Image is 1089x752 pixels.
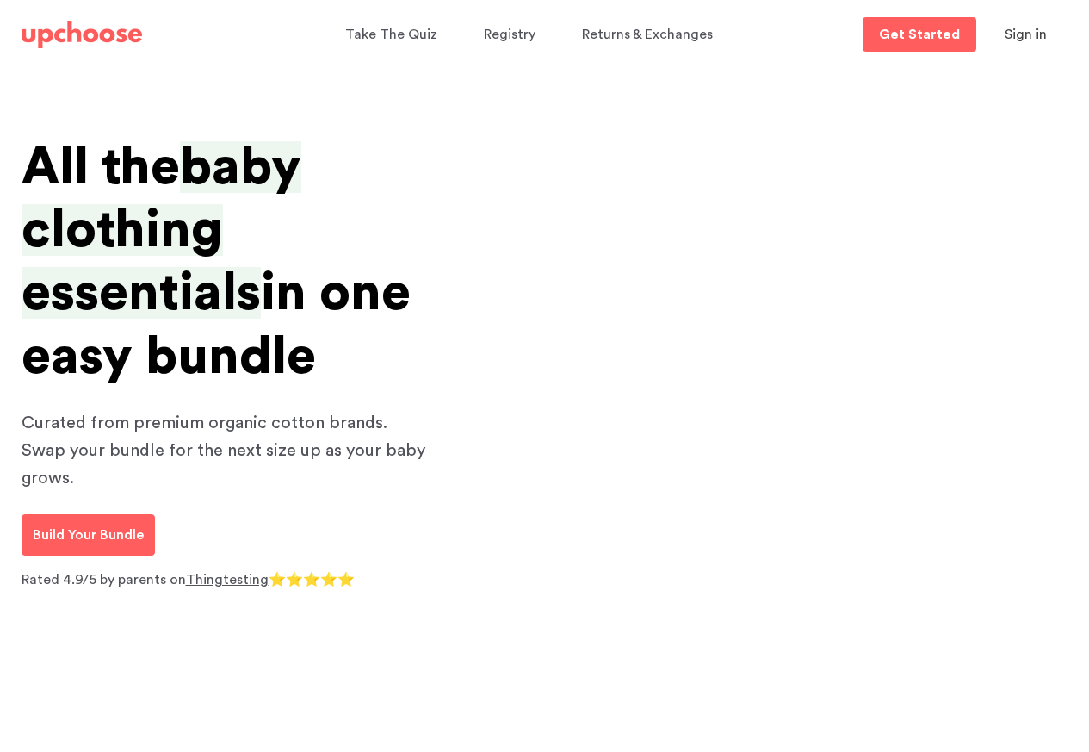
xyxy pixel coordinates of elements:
[582,18,718,52] a: Returns & Exchanges
[484,28,535,41] span: Registry
[269,573,355,587] span: ⭐⭐⭐⭐⭐
[863,17,976,52] a: Get Started
[22,409,435,492] p: Curated from premium organic cotton brands. Swap your bundle for the next size up as your baby gr...
[879,28,960,41] p: Get Started
[22,514,155,556] a: Build Your Bundle
[22,21,142,48] img: UpChoose
[22,573,186,587] span: Rated 4.9/5 by parents on
[22,17,142,53] a: UpChoose
[22,267,411,382] span: in one easy bundle
[345,18,442,52] a: Take The Quiz
[345,28,437,41] span: Take The Quiz
[22,141,180,193] span: All the
[186,573,269,587] a: Thingtesting
[582,28,713,41] span: Returns & Exchanges
[33,525,144,545] p: Build Your Bundle
[983,17,1068,52] button: Sign in
[484,18,541,52] a: Registry
[22,141,301,319] span: baby clothing essentials
[1005,28,1047,41] span: Sign in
